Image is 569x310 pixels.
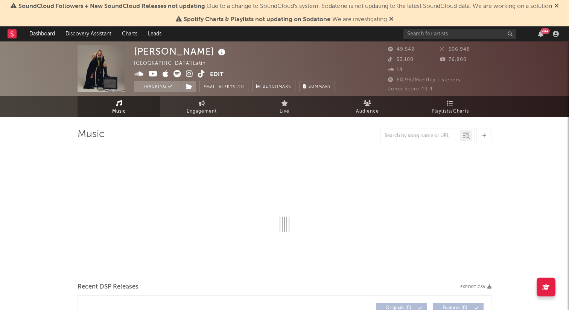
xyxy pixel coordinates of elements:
[117,26,143,41] a: Charts
[280,107,289,116] span: Live
[237,85,244,89] em: On
[60,26,117,41] a: Discovery Assistant
[326,96,409,117] a: Audience
[409,96,491,117] a: Playlists/Charts
[263,82,291,92] span: Benchmark
[187,107,217,116] span: Engagement
[403,29,516,39] input: Search for artists
[134,81,181,92] button: Tracking
[540,28,550,34] div: 99 +
[538,31,543,37] button: 99+
[388,67,403,72] span: 14
[24,26,60,41] a: Dashboard
[143,26,167,41] a: Leads
[252,81,295,92] a: Benchmark
[199,81,248,92] button: Email AlertsOn
[440,47,470,52] span: 506,948
[243,96,326,117] a: Live
[299,81,335,92] button: Summary
[210,70,224,79] button: Edit
[134,59,215,68] div: [GEOGRAPHIC_DATA] | Latin
[160,96,243,117] a: Engagement
[432,107,469,116] span: Playlists/Charts
[388,57,414,62] span: 53,100
[388,87,433,92] span: Jump Score: 49.4
[18,3,205,9] span: SoundCloud Followers + New SoundCloud Releases not updating
[356,107,379,116] span: Audience
[112,107,126,116] span: Music
[389,17,394,23] span: Dismiss
[460,285,491,289] button: Export CSV
[388,47,414,52] span: 49,542
[440,57,467,62] span: 76,800
[184,17,387,23] span: : We are investigating
[78,96,160,117] a: Music
[309,85,331,89] span: Summary
[381,133,460,139] input: Search by song name or URL
[554,3,559,9] span: Dismiss
[134,45,227,58] div: [PERSON_NAME]
[184,17,330,23] span: Spotify Charts & Playlists not updating on Sodatone
[388,78,461,82] span: 68,962 Monthly Listeners
[18,3,552,9] span: : Due to a change to SoundCloud's system, Sodatone is not updating to the latest SoundCloud data....
[78,283,138,292] span: Recent DSP Releases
